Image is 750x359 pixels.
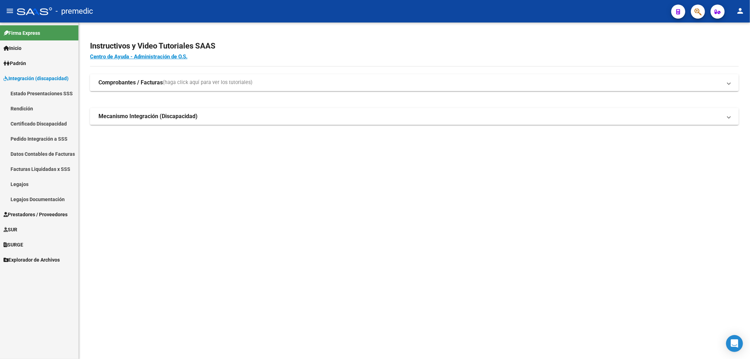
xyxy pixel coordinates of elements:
[4,226,17,233] span: SUR
[6,7,14,15] mat-icon: menu
[90,108,739,125] mat-expansion-panel-header: Mecanismo Integración (Discapacidad)
[163,79,252,86] span: (haga click aquí para ver los tutoriales)
[4,59,26,67] span: Padrón
[4,44,21,52] span: Inicio
[736,7,744,15] mat-icon: person
[726,335,743,352] div: Open Intercom Messenger
[98,113,198,120] strong: Mecanismo Integración (Discapacidad)
[4,211,68,218] span: Prestadores / Proveedores
[90,74,739,91] mat-expansion-panel-header: Comprobantes / Facturas(haga click aquí para ver los tutoriales)
[90,53,187,60] a: Centro de Ayuda - Administración de O.S.
[56,4,93,19] span: - premedic
[4,75,69,82] span: Integración (discapacidad)
[4,256,60,264] span: Explorador de Archivos
[4,241,23,249] span: SURGE
[4,29,40,37] span: Firma Express
[98,79,163,86] strong: Comprobantes / Facturas
[90,39,739,53] h2: Instructivos y Video Tutoriales SAAS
